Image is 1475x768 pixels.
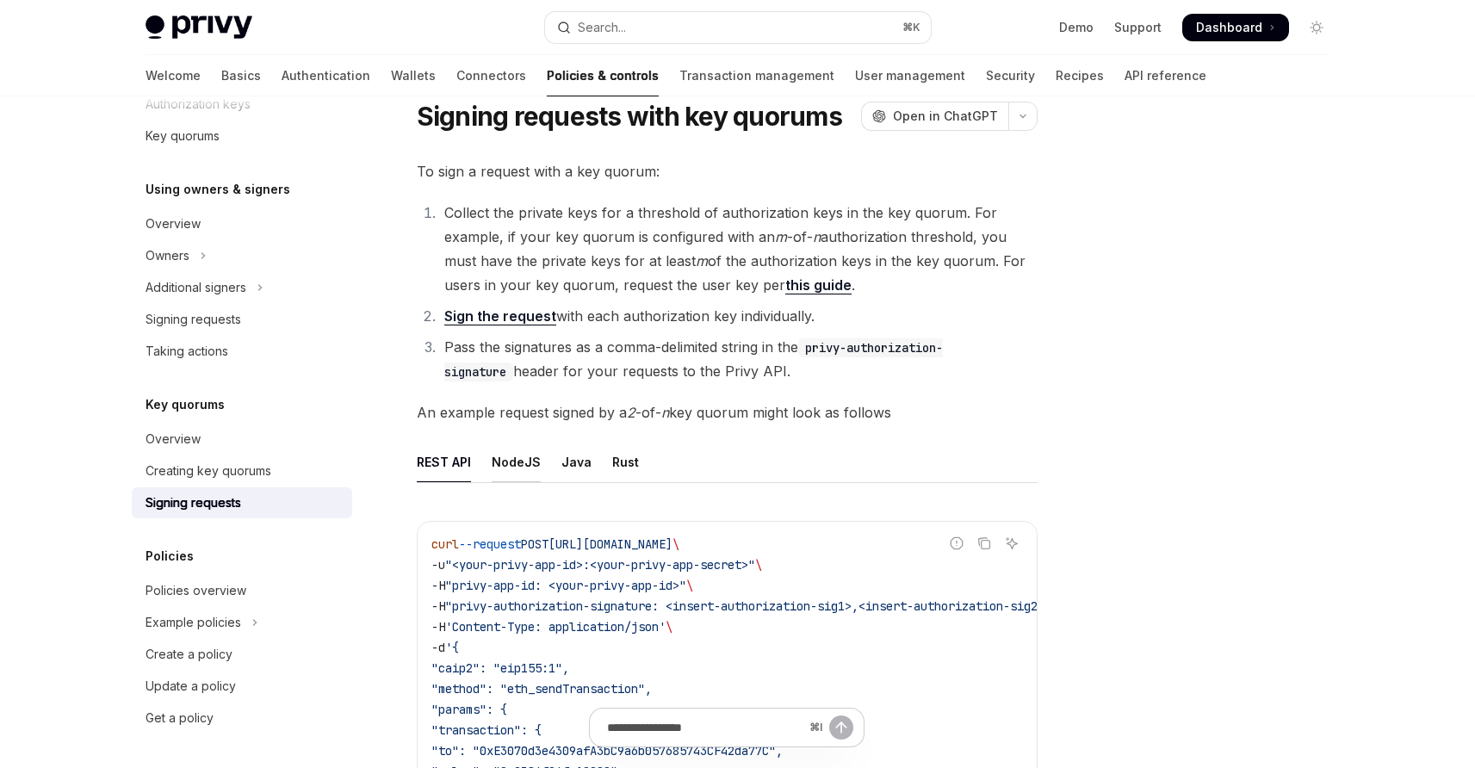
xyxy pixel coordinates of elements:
div: Create a policy [146,644,232,665]
a: this guide [785,276,852,294]
h5: Key quorums [146,394,225,415]
a: Signing requests [132,304,352,335]
div: Example policies [146,612,241,633]
button: Toggle dark mode [1303,14,1330,41]
a: Sign the request [444,307,556,325]
div: Owners [146,245,189,266]
div: Update a policy [146,676,236,697]
span: "privy-app-id: <your-privy-app-id>" [445,578,686,593]
button: Toggle Owners section [132,240,352,271]
span: \ [672,536,679,552]
a: Wallets [391,55,436,96]
span: \ [666,619,672,635]
h5: Policies [146,546,194,567]
a: Demo [1059,19,1094,36]
em: n [813,228,821,245]
li: with each authorization key individually. [439,304,1038,328]
a: Create a policy [132,639,352,670]
a: Authentication [282,55,370,96]
span: "privy-authorization-signature: <insert-authorization-sig1>,<insert-authorization-sig2>" [445,598,1051,614]
button: Open in ChatGPT [861,102,1008,131]
button: Toggle Additional signers section [132,272,352,303]
a: Signing requests [132,487,352,518]
span: Dashboard [1196,19,1262,36]
h1: Signing requests with key quorums [417,101,842,132]
a: Support [1114,19,1162,36]
span: -H [431,578,445,593]
span: "<your-privy-app-id>:<your-privy-app-secret>" [445,557,755,573]
span: \ [686,578,693,593]
div: REST API [417,442,471,482]
em: n [661,404,669,421]
div: Rust [612,442,639,482]
span: ⌘ K [902,21,920,34]
div: Key quorums [146,126,220,146]
div: Get a policy [146,708,214,728]
button: Open search [545,12,931,43]
li: Collect the private keys for a threshold of authorization keys in the key quorum. For example, if... [439,201,1038,297]
span: To sign a request with a key quorum: [417,159,1038,183]
a: Policies overview [132,575,352,606]
a: Overview [132,208,352,239]
div: Policies overview [146,580,246,601]
span: "caip2": "eip155:1", [431,660,569,676]
span: 'Content-Type: application/json' [445,619,666,635]
a: Taking actions [132,336,352,367]
a: Get a policy [132,703,352,734]
div: Creating key quorums [146,461,271,481]
em: m [696,252,708,269]
em: m [775,228,787,245]
span: curl [431,536,459,552]
button: Send message [829,715,853,740]
a: Welcome [146,55,201,96]
div: Java [561,442,592,482]
a: Policies & controls [547,55,659,96]
a: Update a policy [132,671,352,702]
img: light logo [146,15,252,40]
button: Report incorrect code [945,532,968,554]
a: Dashboard [1182,14,1289,41]
span: \ [755,557,762,573]
div: Signing requests [146,309,241,330]
a: Connectors [456,55,526,96]
span: --request [459,536,521,552]
span: "method": "eth_sendTransaction", [431,681,652,697]
span: [URL][DOMAIN_NAME] [548,536,672,552]
button: Copy the contents from the code block [973,532,995,554]
div: Taking actions [146,341,228,362]
span: An example request signed by a -of- key quorum might look as follows [417,400,1038,424]
span: Open in ChatGPT [893,108,998,125]
span: -u [431,557,445,573]
a: API reference [1125,55,1206,96]
div: Additional signers [146,277,246,298]
a: Recipes [1056,55,1104,96]
div: NodeJS [492,442,541,482]
button: Ask AI [1001,532,1023,554]
li: Pass the signatures as a comma-delimited string in the header for your requests to the Privy API. [439,335,1038,383]
a: User management [855,55,965,96]
a: Basics [221,55,261,96]
span: -d [431,640,445,655]
input: Ask a question... [607,709,803,746]
button: Toggle Example policies section [132,607,352,638]
span: POST [521,536,548,552]
a: Overview [132,424,352,455]
em: 2 [627,404,635,421]
h5: Using owners & signers [146,179,290,200]
a: Transaction management [679,55,834,96]
span: "params": { [431,702,507,717]
a: Creating key quorums [132,455,352,486]
a: Security [986,55,1035,96]
div: Overview [146,429,201,449]
a: Key quorums [132,121,352,152]
div: Search... [578,17,626,38]
span: '{ [445,640,459,655]
div: Overview [146,214,201,234]
span: -H [431,619,445,635]
div: Signing requests [146,492,241,513]
span: -H [431,598,445,614]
